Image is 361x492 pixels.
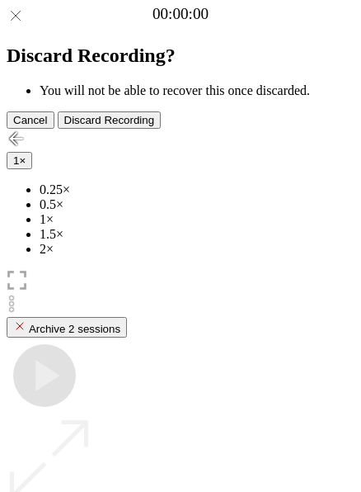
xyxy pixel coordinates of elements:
button: Archive 2 sessions [7,317,127,338]
li: 1× [40,212,354,227]
button: Discard Recording [58,111,162,129]
span: 1 [13,154,19,167]
li: You will not be able to recover this once discarded. [40,83,354,98]
button: 1× [7,152,32,169]
a: 00:00:00 [152,5,209,23]
li: 0.5× [40,197,354,212]
li: 0.25× [40,182,354,197]
button: Cancel [7,111,54,129]
li: 2× [40,242,354,257]
li: 1.5× [40,227,354,242]
div: Archive 2 sessions [13,319,120,335]
h2: Discard Recording? [7,45,354,67]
